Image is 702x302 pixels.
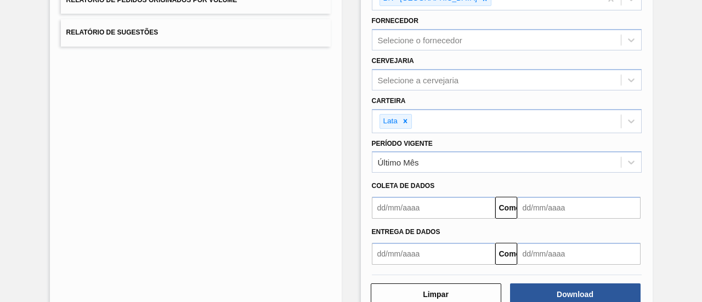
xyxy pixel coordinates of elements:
[499,203,525,212] font: Comeu
[517,243,641,265] input: dd/mm/aaaa
[557,290,593,299] font: Download
[378,158,419,167] font: Último Mês
[383,117,398,125] font: Lata
[378,36,462,45] font: Selecione o fornecedor
[499,249,525,258] font: Comeu
[372,182,435,190] font: Coleta de dados
[66,29,158,37] font: Relatório de Sugestões
[372,228,440,236] font: Entrega de dados
[372,140,433,147] font: Período Vigente
[423,290,449,299] font: Limpar
[61,19,331,46] button: Relatório de Sugestões
[495,197,517,219] button: Comeu
[495,243,517,265] button: Comeu
[372,197,495,219] input: dd/mm/aaaa
[372,97,406,105] font: Carteira
[517,197,641,219] input: dd/mm/aaaa
[372,17,418,25] font: Fornecedor
[378,75,459,84] font: Selecione a cervejaria
[372,57,414,65] font: Cervejaria
[372,243,495,265] input: dd/mm/aaaa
